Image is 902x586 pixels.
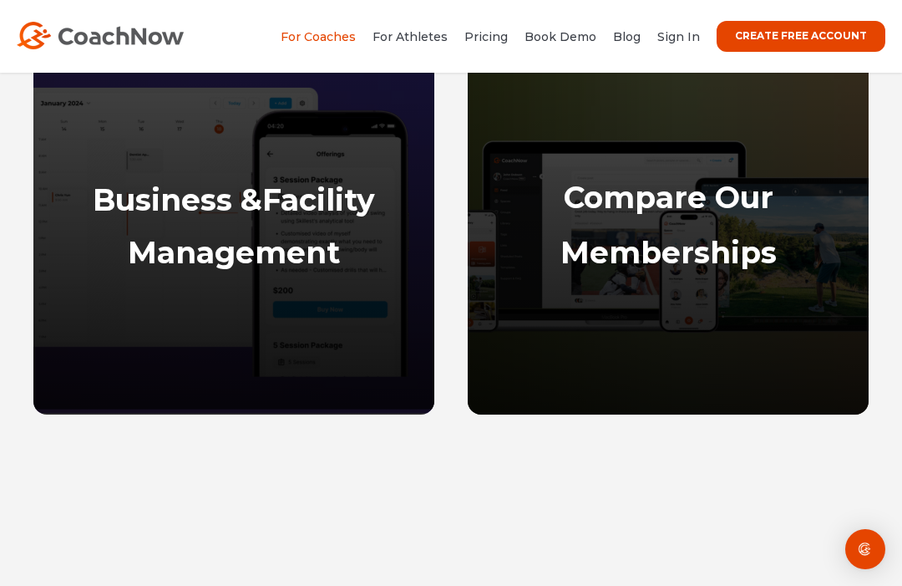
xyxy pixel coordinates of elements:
[845,529,885,569] div: Open Intercom Messenger
[524,29,596,44] a: Book Demo
[281,29,356,44] a: For Coaches
[128,234,340,271] a: Management
[564,179,773,216] a: Compare Our
[717,21,885,52] a: CREATE FREE ACCOUNT
[657,29,700,44] a: Sign In
[613,29,641,44] a: Blog
[93,181,375,218] a: Business &Facility
[560,234,777,271] a: Memberships
[372,29,448,44] a: For Athletes
[262,181,375,218] strong: Facility
[93,181,262,218] strong: Business &
[464,29,508,44] a: Pricing
[17,22,184,49] img: CoachNow Logo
